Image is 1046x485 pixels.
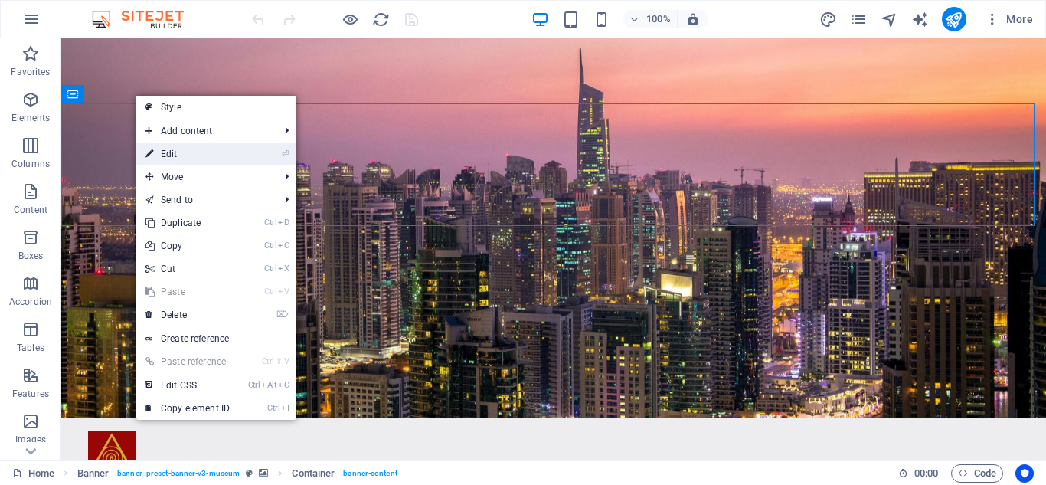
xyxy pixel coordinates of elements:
[136,120,273,143] span: Add content
[951,464,1003,483] button: Code
[881,11,898,28] i: Navigator
[276,356,283,366] i: ⇧
[278,241,289,251] i: C
[942,7,966,31] button: publish
[136,234,239,257] a: CtrlCCopy
[371,10,390,28] button: reload
[292,464,335,483] span: Click to select. Double-click to edit
[136,303,239,326] a: ⌦Delete
[819,10,838,28] button: design
[136,165,273,188] span: Move
[850,10,868,28] button: pages
[623,10,678,28] button: 100%
[77,464,397,483] nav: breadcrumb
[14,204,47,216] p: Content
[278,218,289,228] i: D
[264,241,276,251] i: Ctrl
[278,264,289,274] i: X
[136,257,239,280] a: CtrlXCut
[12,464,54,483] a: Click to cancel selection. Double-click to open Pages
[958,464,996,483] span: Code
[985,11,1033,27] span: More
[898,464,939,483] h6: Session time
[881,10,899,28] button: navigator
[925,467,927,479] span: :
[945,11,963,28] i: Publish
[1015,464,1034,483] button: Usercentrics
[911,10,930,28] button: text_generator
[246,469,253,477] i: This element is a customizable preset
[281,403,289,413] i: I
[136,96,296,119] a: Style
[136,327,296,350] a: Create reference
[136,143,239,165] a: ⏎Edit
[11,158,50,170] p: Columns
[264,264,276,274] i: Ctrl
[264,287,276,297] i: Ctrl
[9,296,52,308] p: Accordion
[341,464,397,483] span: . banner-content
[979,7,1039,31] button: More
[686,12,700,26] i: On resize automatically adjust zoom level to fit chosen device.
[136,397,239,420] a: CtrlICopy element ID
[819,11,837,28] i: Design (Ctrl+Alt+Y)
[15,434,47,446] p: Images
[284,356,289,366] i: V
[278,287,289,297] i: V
[282,149,289,159] i: ⏎
[136,350,239,373] a: Ctrl⇧VPaste reference
[136,211,239,234] a: CtrlDDuplicate
[646,10,671,28] h6: 100%
[77,464,110,483] span: Click to select. Double-click to edit
[11,66,50,78] p: Favorites
[264,218,276,228] i: Ctrl
[115,464,240,483] span: . banner .preset-banner-v3-museum
[278,380,289,390] i: C
[88,10,203,28] img: Editor Logo
[850,11,868,28] i: Pages (Ctrl+Alt+S)
[262,356,274,366] i: Ctrl
[18,250,44,262] p: Boxes
[136,280,239,303] a: CtrlVPaste
[267,403,279,413] i: Ctrl
[261,380,276,390] i: Alt
[276,310,289,320] i: ⌦
[248,380,260,390] i: Ctrl
[911,11,929,28] i: AI Writer
[259,469,268,477] i: This element contains a background
[136,374,239,397] a: CtrlAltCEdit CSS
[12,388,49,400] p: Features
[11,112,51,124] p: Elements
[136,188,273,211] a: Send to
[17,342,44,354] p: Tables
[372,11,390,28] i: Reload page
[914,464,938,483] span: 00 00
